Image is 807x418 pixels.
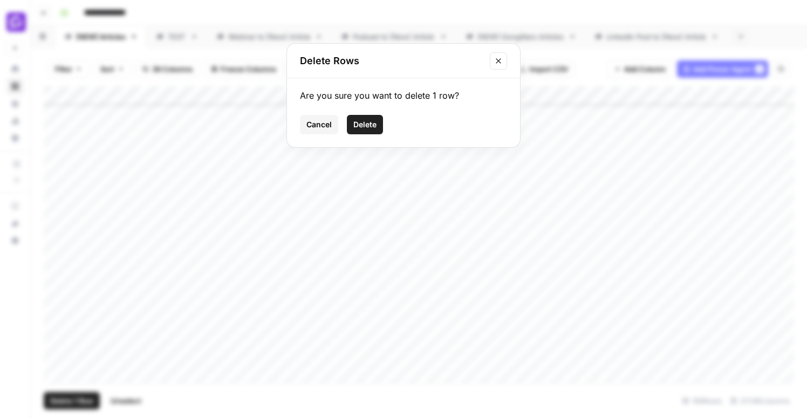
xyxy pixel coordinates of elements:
[300,115,338,134] button: Cancel
[490,52,507,70] button: Close modal
[347,115,383,134] button: Delete
[300,53,483,68] h2: Delete Rows
[300,89,507,102] div: Are you sure you want to delete 1 row?
[353,119,377,130] span: Delete
[306,119,332,130] span: Cancel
